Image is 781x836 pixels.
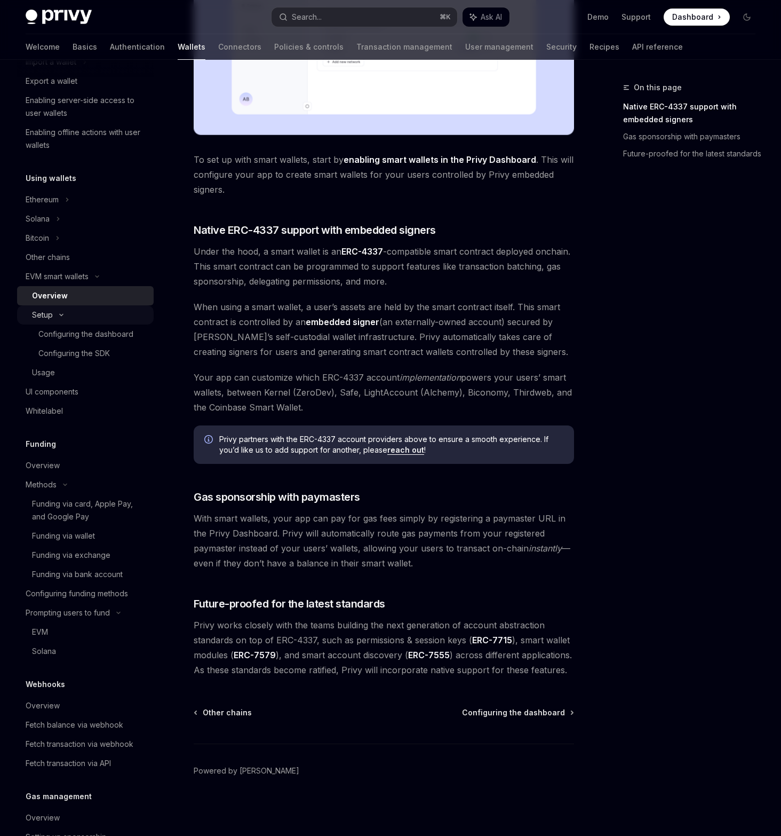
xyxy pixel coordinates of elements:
[26,405,63,417] div: Whitelabel
[26,212,50,225] div: Solana
[481,12,502,22] span: Ask AI
[26,438,56,451] h5: Funding
[462,707,573,718] a: Configuring the dashboard
[17,584,154,603] a: Configuring funding methods
[194,490,360,504] span: Gas sponsorship with paymasters
[26,811,60,824] div: Overview
[26,699,60,712] div: Overview
[26,587,128,600] div: Configuring funding methods
[26,94,147,120] div: Enabling server-side access to user wallets
[17,546,154,565] a: Funding via exchange
[17,494,154,526] a: Funding via card, Apple Pay, and Google Pay
[664,9,730,26] a: Dashboard
[623,145,764,162] a: Future-proofed for the latest standards
[632,34,683,60] a: API reference
[218,34,261,60] a: Connectors
[194,370,574,415] span: Your app can customize which ERC-4337 account powers your users’ smart wallets, between Kernel (Z...
[292,11,322,23] div: Search...
[26,790,92,803] h5: Gas management
[589,34,619,60] a: Recipes
[204,435,215,446] svg: Info
[274,34,344,60] a: Policies & controls
[306,317,379,327] strong: embedded signer
[17,72,154,91] a: Export a wallet
[26,251,70,264] div: Other chains
[408,650,450,661] a: ERC-7555
[194,596,385,611] span: Future-proofed for the latest standards
[17,715,154,735] a: Fetch balance via webhook
[440,13,451,21] span: ⌘ K
[26,270,89,283] div: EVM smart wallets
[194,299,574,359] span: When using a smart wallet, a user’s assets are held by the smart contract itself. This smart cont...
[462,707,565,718] span: Configuring the dashboard
[356,34,452,60] a: Transaction management
[17,325,154,344] a: Configuring the dashboard
[32,645,56,658] div: Solana
[194,511,574,571] span: With smart wallets, your app can pay for gas fees simply by registering a paymaster URL in the Pr...
[26,193,59,206] div: Ethereum
[17,91,154,123] a: Enabling server-side access to user wallets
[463,7,509,27] button: Ask AI
[26,232,49,245] div: Bitcoin
[32,549,110,562] div: Funding via exchange
[17,735,154,754] a: Fetch transaction via webhook
[194,244,574,289] span: Under the hood, a smart wallet is an -compatible smart contract deployed onchain. This smart cont...
[26,75,77,88] div: Export a wallet
[26,678,65,691] h5: Webhooks
[219,434,563,455] span: Privy partners with the ERC-4337 account providers above to ensure a smooth experience. If you’d ...
[17,622,154,642] a: EVM
[195,707,252,718] a: Other chains
[400,372,461,383] em: implementation
[587,12,609,22] a: Demo
[26,606,110,619] div: Prompting users to fund
[623,98,764,128] a: Native ERC-4337 support with embedded signers
[344,154,536,165] a: enabling smart wallets in the Privy Dashboard
[17,754,154,773] a: Fetch transaction via API
[17,401,154,421] a: Whitelabel
[17,286,154,305] a: Overview
[738,9,755,26] button: Toggle dark mode
[194,618,574,677] span: Privy works closely with the teams building the next generation of account abstraction standards ...
[17,248,154,267] a: Other chains
[634,81,682,94] span: On this page
[465,34,533,60] a: User management
[529,543,562,554] em: instantly
[341,246,383,257] a: ERC-4337
[26,10,92,25] img: dark logo
[546,34,577,60] a: Security
[203,707,252,718] span: Other chains
[26,719,123,731] div: Fetch balance via webhook
[17,123,154,155] a: Enabling offline actions with user wallets
[623,128,764,145] a: Gas sponsorship with paymasters
[32,289,68,302] div: Overview
[17,526,154,546] a: Funding via wallet
[194,223,436,238] span: Native ERC-4337 support with embedded signers
[17,696,154,715] a: Overview
[17,363,154,382] a: Usage
[32,498,147,523] div: Funding via card, Apple Pay, and Google Pay
[38,347,110,360] div: Configuring the SDK
[234,650,276,661] a: ERC-7579
[26,172,76,185] h5: Using wallets
[17,808,154,827] a: Overview
[387,445,424,455] a: reach out
[73,34,97,60] a: Basics
[672,12,713,22] span: Dashboard
[17,382,154,401] a: UI components
[17,456,154,475] a: Overview
[32,626,48,638] div: EVM
[472,635,512,646] a: ERC-7715
[26,459,60,472] div: Overview
[26,126,147,152] div: Enabling offline actions with user wallets
[26,385,78,398] div: UI components
[272,7,457,27] button: Search...⌘K
[32,568,123,581] div: Funding via bank account
[110,34,165,60] a: Authentication
[26,34,60,60] a: Welcome
[38,328,133,341] div: Configuring the dashboard
[26,757,111,770] div: Fetch transaction via API
[178,34,205,60] a: Wallets
[17,565,154,584] a: Funding via bank account
[17,642,154,661] a: Solana
[621,12,651,22] a: Support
